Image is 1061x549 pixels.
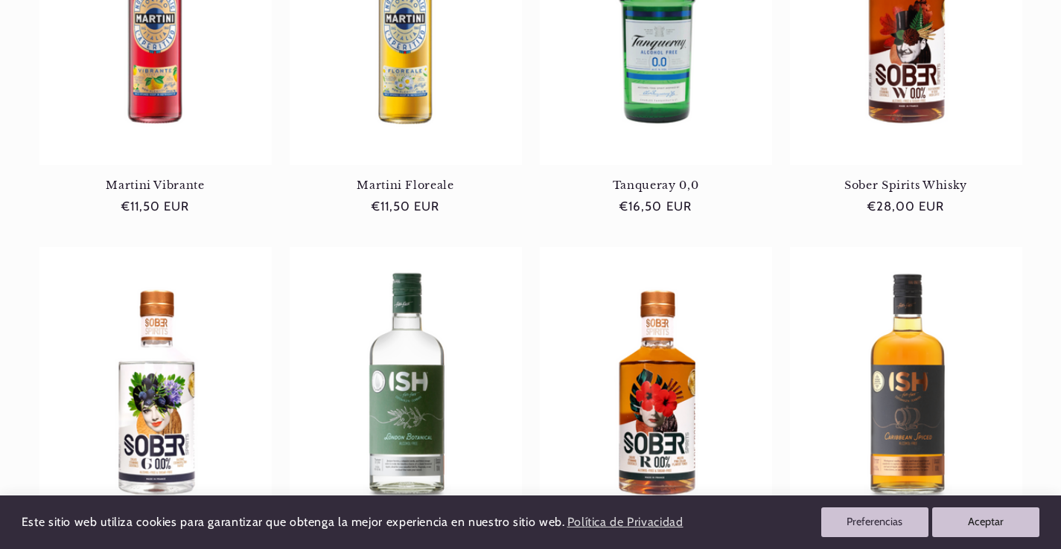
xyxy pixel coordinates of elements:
button: Aceptar [932,507,1039,537]
button: Preferencias [821,507,928,537]
a: Sober Spirits Whisky [790,179,1022,192]
a: Tanqueray 0,0 [540,179,772,192]
a: Martini Vibrante [39,179,272,192]
a: Martini Floreale [290,179,522,192]
span: Este sitio web utiliza cookies para garantizar que obtenga la mejor experiencia en nuestro sitio ... [22,515,565,529]
a: Política de Privacidad (opens in a new tab) [564,510,685,536]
